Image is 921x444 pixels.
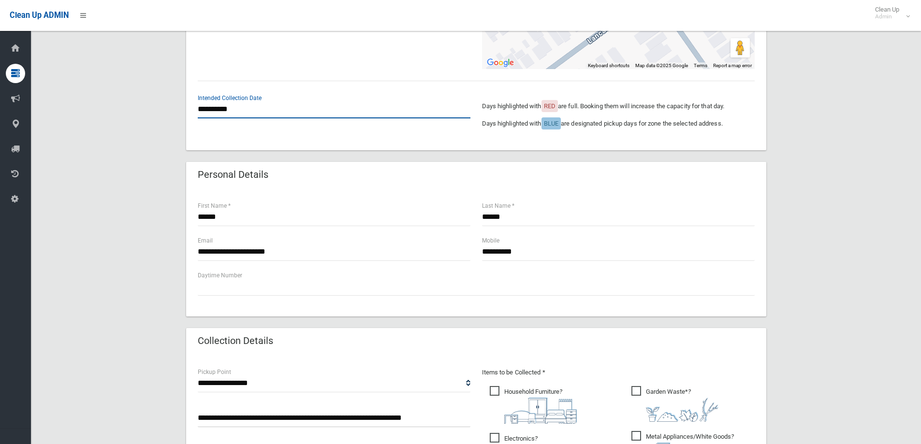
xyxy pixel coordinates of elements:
img: 4fd8a5c772b2c999c83690221e5242e0.png [646,398,718,422]
span: Clean Up [870,6,909,20]
header: Collection Details [186,331,285,350]
a: Report a map error [713,63,752,68]
span: RED [544,102,556,110]
span: Household Furniture [490,386,577,424]
span: Map data ©2025 Google [635,63,688,68]
p: Days highlighted with are designated pickup days for zone the selected address. [482,118,755,129]
button: Drag Pegman onto the map to open Street View [731,38,750,57]
button: Keyboard shortcuts [588,62,629,69]
i: ? [504,388,577,424]
p: Items to be Collected * [482,367,755,378]
i: ? [646,388,718,422]
span: Garden Waste* [631,386,718,422]
span: BLUE [544,120,558,127]
img: aa9efdbe659d29b613fca23ba79d85cb.png [504,398,577,424]
img: Google [484,57,516,69]
span: Clean Up ADMIN [10,11,69,20]
header: Personal Details [186,165,280,184]
a: Terms [694,63,707,68]
small: Admin [875,13,899,20]
p: Days highlighted with are full. Booking them will increase the capacity for that day. [482,100,755,112]
a: Open this area in Google Maps (opens a new window) [484,57,516,69]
